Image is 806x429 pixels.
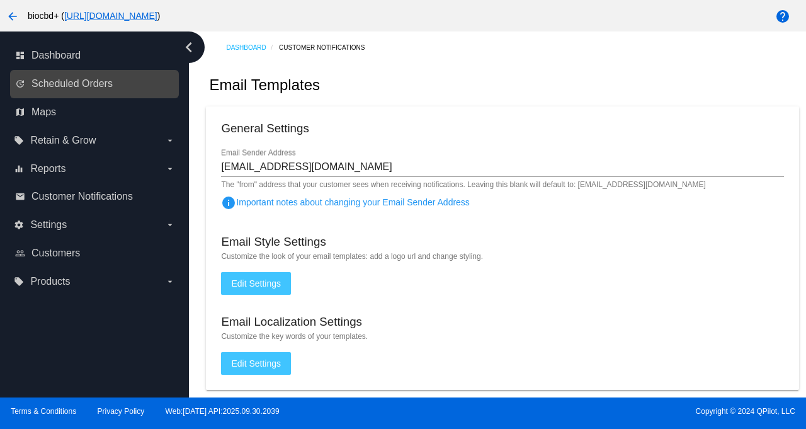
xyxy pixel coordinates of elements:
mat-hint: Customize the look of your email templates: add a logo url and change styling. [221,252,783,261]
input: Email Sender Address [221,161,783,173]
i: people_outline [15,248,25,258]
i: update [15,79,25,89]
a: Privacy Policy [98,407,145,416]
span: Important notes about changing your Email Sender Address [221,197,469,207]
span: Reports [30,163,65,174]
span: Settings [30,219,67,231]
span: Customer Notifications [31,191,133,202]
a: Customer Notifications [279,38,376,57]
i: map [15,107,25,117]
mat-icon: help [775,9,790,24]
i: chevron_left [179,37,199,57]
i: local_offer [14,277,24,287]
button: Edit Settings [221,272,291,295]
i: settings [14,220,24,230]
a: Dashboard [226,38,279,57]
span: Products [30,276,70,287]
span: Retain & Grow [30,135,96,146]
h3: General Settings [221,122,309,135]
i: arrow_drop_down [165,277,175,287]
mat-hint: Customize the key words of your templates. [221,332,783,341]
span: Copyright © 2024 QPilot, LLC [414,407,795,416]
i: arrow_drop_down [165,220,175,230]
a: dashboard Dashboard [15,45,175,66]
i: local_offer [14,135,24,146]
span: Customers [31,248,80,259]
i: equalizer [14,164,24,174]
a: people_outline Customers [15,243,175,263]
span: Edit Settings [231,358,281,369]
a: email Customer Notifications [15,186,175,207]
mat-icon: info [221,195,236,210]
mat-icon: arrow_back [5,9,20,24]
span: Edit Settings [231,278,281,289]
a: Web:[DATE] API:2025.09.30.2039 [166,407,280,416]
a: [URL][DOMAIN_NAME] [64,11,157,21]
span: Dashboard [31,50,81,61]
a: update Scheduled Orders [15,74,175,94]
i: dashboard [15,50,25,60]
span: Maps [31,106,56,118]
mat-hint: The "from" address that your customer sees when receiving notifications. Leaving this blank will ... [221,181,706,190]
a: Terms & Conditions [11,407,76,416]
button: Edit Settings [221,352,291,375]
i: arrow_drop_down [165,164,175,174]
a: map Maps [15,102,175,122]
h3: Email Style Settings [221,235,326,249]
span: biocbd+ ( ) [28,11,160,21]
i: arrow_drop_down [165,135,175,146]
i: email [15,192,25,202]
h3: Email Localization Settings [221,315,362,329]
span: Scheduled Orders [31,78,113,89]
button: Important notes about changing your Email Sender Address [221,190,246,215]
h2: Email Templates [209,76,320,94]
